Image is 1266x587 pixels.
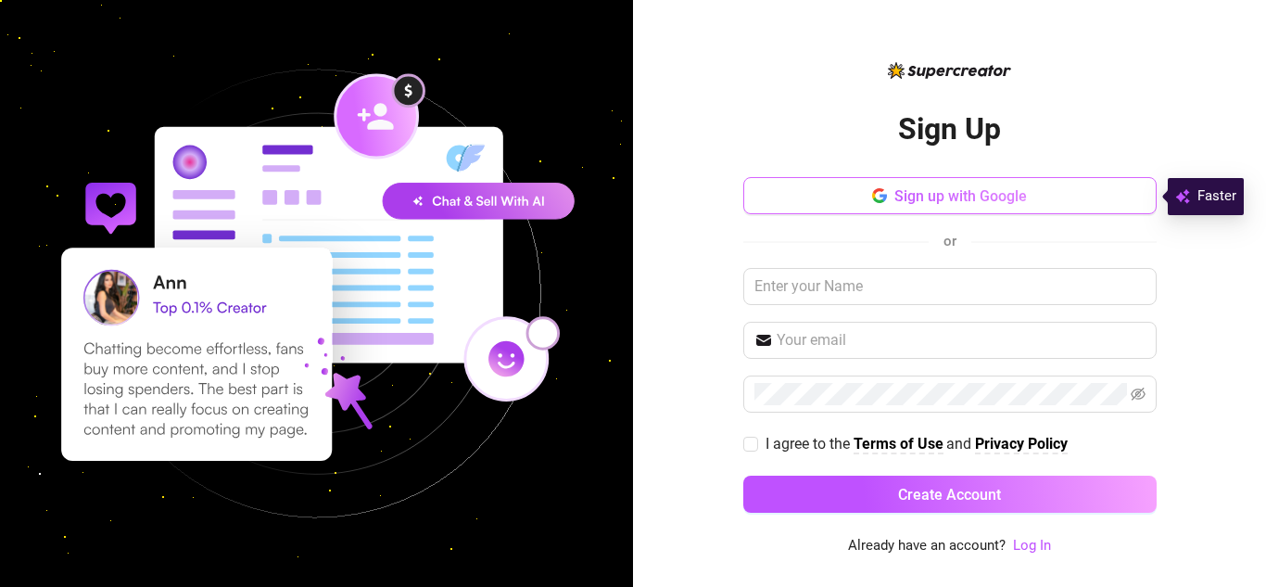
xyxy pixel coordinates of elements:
[854,435,943,454] a: Terms of Use
[898,486,1001,504] span: Create Account
[777,329,1146,351] input: Your email
[898,110,1001,148] h2: Sign Up
[1013,535,1051,557] a: Log In
[743,476,1157,513] button: Create Account
[888,62,1011,79] img: logo-BBDzfeDw.svg
[766,435,854,453] span: I agree to the
[975,435,1068,453] strong: Privacy Policy
[743,177,1157,214] button: Sign up with Google
[975,435,1068,454] a: Privacy Policy
[848,535,1006,557] span: Already have an account?
[743,268,1157,305] input: Enter your Name
[943,233,956,249] span: or
[1013,537,1051,554] a: Log In
[946,435,975,453] span: and
[854,435,943,453] strong: Terms of Use
[1175,185,1190,208] img: svg%3e
[1131,387,1146,402] span: eye-invisible
[894,187,1027,205] span: Sign up with Google
[1197,185,1236,208] span: Faster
